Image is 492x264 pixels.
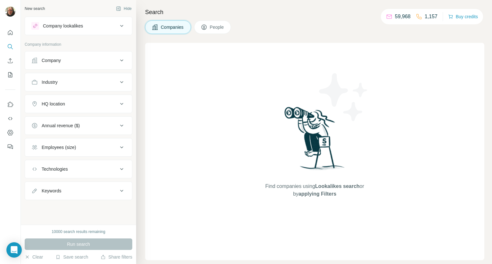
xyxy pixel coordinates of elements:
[42,144,76,151] div: Employees (size)
[25,42,132,47] p: Company information
[25,18,132,34] button: Company lookalikes
[263,182,366,198] span: Find companies using or by
[101,254,132,260] button: Share filters
[282,105,348,176] img: Surfe Illustration - Woman searching with binoculars
[25,118,132,133] button: Annual revenue ($)
[5,27,15,38] button: Quick start
[448,12,478,21] button: Buy credits
[5,6,15,17] img: Avatar
[5,127,15,138] button: Dashboard
[5,41,15,52] button: Search
[42,101,65,107] div: HQ location
[5,113,15,124] button: Use Surfe API
[42,79,58,85] div: Industry
[25,6,45,12] div: New search
[52,229,105,235] div: 10000 search results remaining
[315,183,360,189] span: Lookalikes search
[43,23,83,29] div: Company lookalikes
[5,99,15,110] button: Use Surfe on LinkedIn
[42,188,61,194] div: Keywords
[6,242,22,258] div: Open Intercom Messenger
[42,166,68,172] div: Technologies
[299,191,336,197] span: applying Filters
[111,4,136,13] button: Hide
[210,24,225,30] span: People
[145,8,484,17] h4: Search
[395,13,411,20] p: 59,968
[5,69,15,81] button: My lists
[5,141,15,152] button: Feedback
[25,96,132,112] button: HQ location
[315,68,373,126] img: Surfe Illustration - Stars
[25,74,132,90] button: Industry
[161,24,184,30] span: Companies
[25,140,132,155] button: Employees (size)
[55,254,88,260] button: Save search
[25,254,43,260] button: Clear
[25,161,132,177] button: Technologies
[25,183,132,198] button: Keywords
[5,55,15,66] button: Enrich CSV
[42,122,80,129] div: Annual revenue ($)
[42,57,61,64] div: Company
[25,53,132,68] button: Company
[425,13,438,20] p: 1,157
